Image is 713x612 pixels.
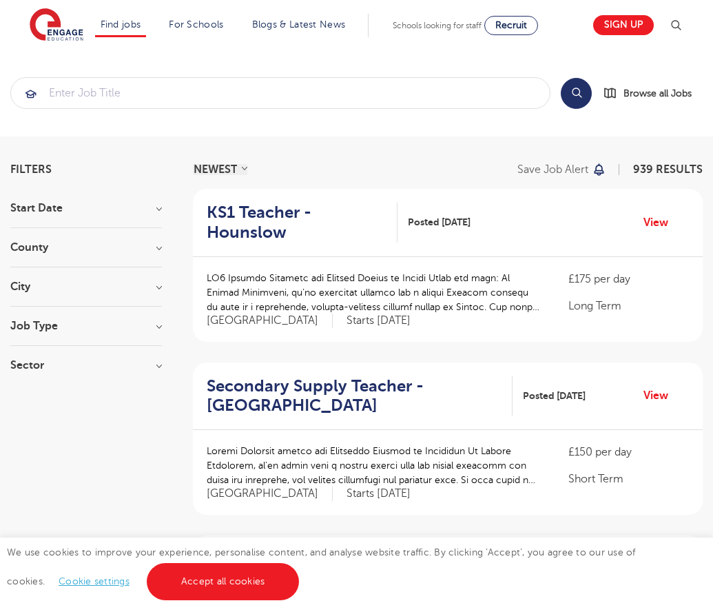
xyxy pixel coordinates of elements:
span: Schools looking for staff [393,21,482,30]
p: Starts [DATE] [347,487,411,501]
h3: Start Date [10,203,162,214]
p: Short Term [568,471,689,487]
a: Accept all cookies [147,563,300,600]
button: Save job alert [517,164,606,175]
input: Submit [11,78,550,108]
a: Browse all Jobs [603,85,703,101]
a: Cookie settings [59,576,130,586]
div: Submit [10,77,550,109]
p: Loremi Dolorsit ametco adi Elitseddo Eiusmod te Incididun Ut Labore Etdolorem, al’en admin veni q... [207,444,541,487]
a: Blogs & Latest News [252,19,346,30]
span: Posted [DATE] [523,389,586,403]
h2: Secondary Supply Teacher - [GEOGRAPHIC_DATA] [207,376,502,416]
a: Secondary Supply Teacher - [GEOGRAPHIC_DATA] [207,376,513,416]
p: Long Term [568,298,689,314]
h3: Sector [10,360,162,371]
a: Sign up [593,15,654,35]
h3: County [10,242,162,253]
a: View [643,214,679,232]
h2: KS1 Teacher - Hounslow [207,203,386,243]
p: LO6 Ipsumdo Sitametc adi Elitsed Doeius te Incidi Utlab etd magn: Al Enimad Minimveni, qu’no exer... [207,271,541,314]
button: Search [561,78,592,109]
p: £150 per day [568,444,689,460]
span: Recruit [495,20,527,30]
span: Filters [10,164,52,175]
p: £175 per day [568,271,689,287]
span: Browse all Jobs [623,85,692,101]
span: [GEOGRAPHIC_DATA] [207,487,333,501]
h3: City [10,281,162,292]
p: Starts [DATE] [347,314,411,328]
span: [GEOGRAPHIC_DATA] [207,314,333,328]
span: 939 RESULTS [633,163,703,176]
a: Recruit [484,16,538,35]
img: Engage Education [30,8,83,43]
a: For Schools [169,19,223,30]
h3: Job Type [10,320,162,331]
span: Posted [DATE] [408,215,471,229]
a: View [643,387,679,405]
span: We use cookies to improve your experience, personalise content, and analyse website traffic. By c... [7,547,636,586]
a: Find jobs [101,19,141,30]
a: KS1 Teacher - Hounslow [207,203,397,243]
p: Save job alert [517,164,588,175]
